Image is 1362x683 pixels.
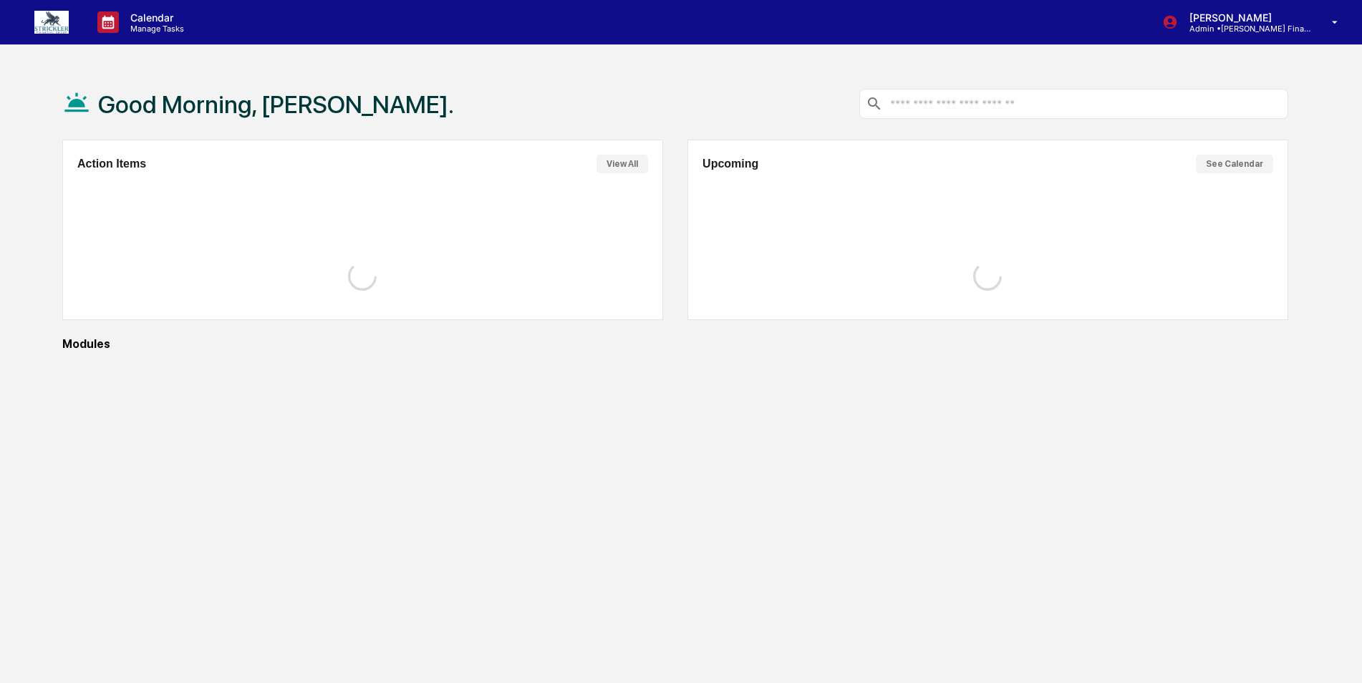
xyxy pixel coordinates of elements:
[119,11,191,24] p: Calendar
[119,24,191,34] p: Manage Tasks
[1196,155,1273,173] button: See Calendar
[98,90,454,119] h1: Good Morning, [PERSON_NAME].
[77,158,146,170] h2: Action Items
[702,158,758,170] h2: Upcoming
[62,337,1288,351] div: Modules
[597,155,648,173] button: View All
[34,11,69,34] img: logo
[1178,24,1311,34] p: Admin • [PERSON_NAME] Financial Group
[1178,11,1311,24] p: [PERSON_NAME]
